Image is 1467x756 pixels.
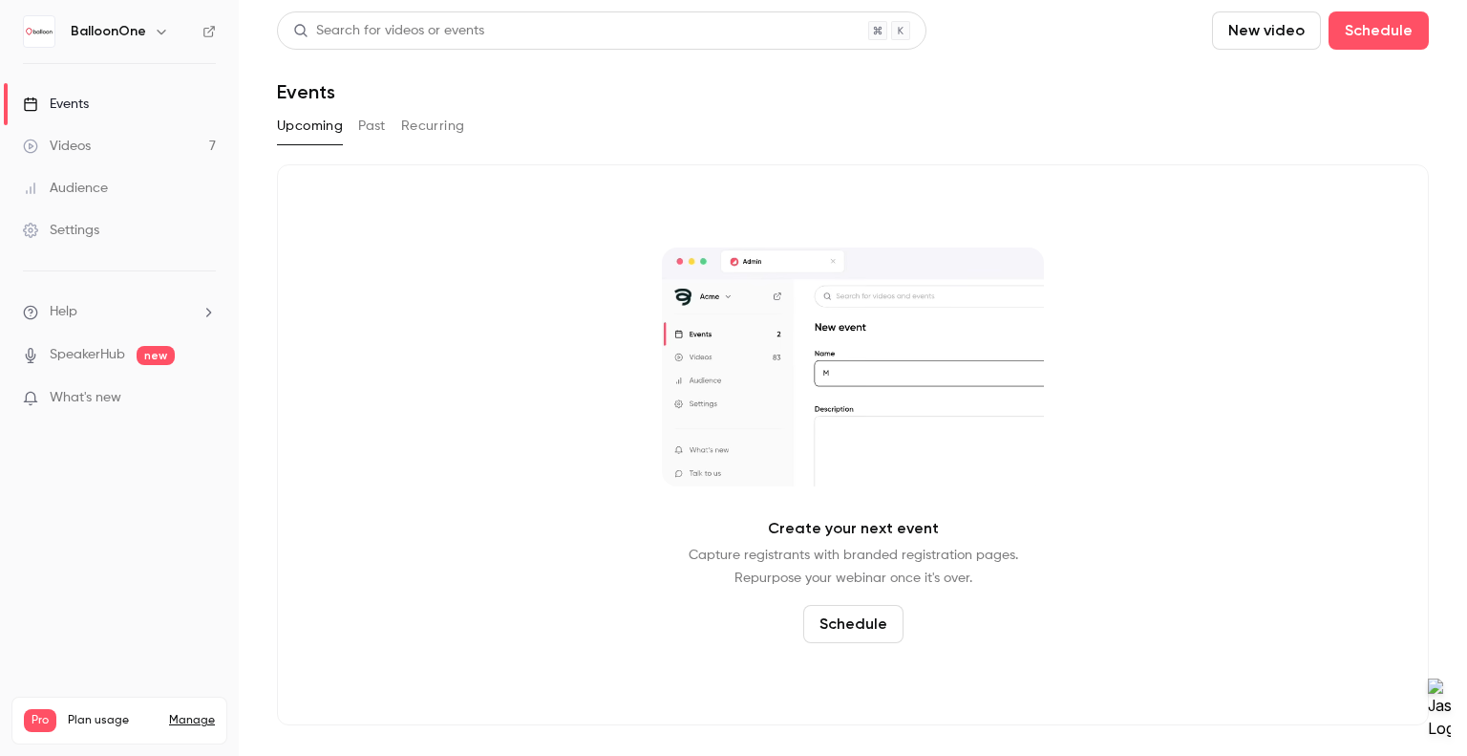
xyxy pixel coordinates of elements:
li: help-dropdown-opener [23,302,216,322]
h1: Events [277,80,335,103]
p: Capture registrants with branded registration pages. Repurpose your webinar once it's over. [689,544,1018,590]
a: SpeakerHub [50,345,125,365]
button: Recurring [401,111,465,141]
span: Pro [24,709,56,732]
span: What's new [50,388,121,408]
button: Schedule [1329,11,1429,50]
button: Upcoming [277,111,343,141]
button: Schedule [803,605,904,643]
div: Settings [23,221,99,240]
div: Videos [23,137,91,156]
div: Audience [23,179,108,198]
button: New video [1212,11,1321,50]
h6: BalloonOne [71,22,146,41]
div: Search for videos or events [293,21,484,41]
a: Manage [169,713,215,728]
span: Help [50,302,77,322]
p: Create your next event [768,517,939,540]
span: new [137,346,175,365]
button: Past [358,111,386,141]
img: BalloonOne [24,16,54,47]
iframe: Noticeable Trigger [193,390,216,407]
div: Events [23,95,89,114]
span: Plan usage [68,713,158,728]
